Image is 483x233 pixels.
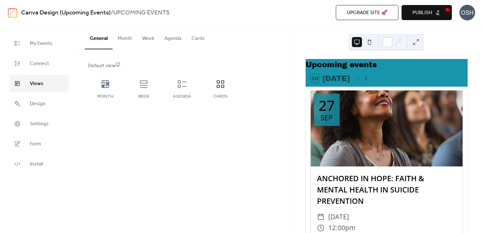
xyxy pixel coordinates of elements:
button: Upgrade site 🚀 [336,5,398,20]
span: [DATE] [328,211,349,223]
button: Month [113,25,137,49]
b: / [111,7,113,19]
span: Settings [30,120,49,128]
a: Views [9,75,69,92]
a: My Events [9,35,69,52]
button: Agenda [159,25,186,49]
div: ​ [317,211,325,223]
a: ANCHORED IN HOPE: FAITH & MENTAL HEALTH IN SUICIDE PREVENTION [317,173,424,206]
a: Settings [9,115,69,132]
span: Connect [30,60,49,68]
b: UPCOMING EVENTS [113,7,170,19]
div: Default view [88,62,279,70]
a: Canva Design (Upcoming Events) [21,7,111,19]
div: Week [133,94,155,99]
a: Form [9,135,69,152]
img: logo [8,8,17,18]
span: Form [30,140,41,148]
button: Week [137,25,159,49]
button: General [85,25,113,49]
div: Upcoming events [306,59,468,70]
a: Install [9,155,69,172]
div: Sep [320,114,333,122]
div: 27 [319,98,335,112]
button: Publish [402,5,452,20]
span: My Events [30,40,53,47]
div: Agenda [171,94,193,99]
button: Cards [186,25,210,49]
span: Design [30,100,46,108]
span: Views [30,80,43,88]
span: Publish [413,9,432,17]
div: Month [94,94,116,99]
span: Upgrade site 🚀 [347,9,387,17]
div: Cards [209,94,231,99]
a: Design [9,95,69,112]
span: Install [30,160,43,168]
div: OSH [459,5,475,20]
a: Connect [9,55,69,72]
